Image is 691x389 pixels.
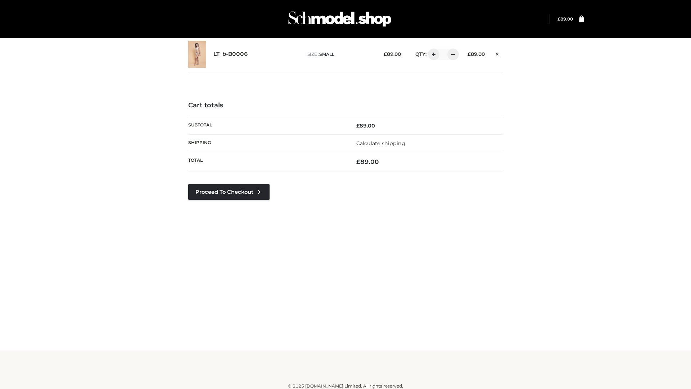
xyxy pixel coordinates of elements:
span: SMALL [319,52,334,57]
bdi: 89.00 [356,158,379,165]
th: Subtotal [188,117,345,134]
span: £ [356,122,360,129]
bdi: 89.00 [468,51,485,57]
bdi: 89.00 [384,51,401,57]
span: £ [384,51,387,57]
a: Proceed to Checkout [188,184,270,200]
img: Schmodel Admin 964 [286,5,394,33]
a: LT_b-B0006 [213,51,248,58]
a: £89.00 [557,16,573,22]
th: Total [188,152,345,171]
div: QTY: [408,49,456,60]
p: size : [307,51,372,58]
span: £ [356,158,360,165]
a: Calculate shipping [356,140,405,147]
bdi: 89.00 [356,122,375,129]
a: Remove this item [492,49,503,58]
span: £ [468,51,471,57]
span: £ [557,16,560,22]
h4: Cart totals [188,102,503,109]
th: Shipping [188,134,345,152]
bdi: 89.00 [557,16,573,22]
